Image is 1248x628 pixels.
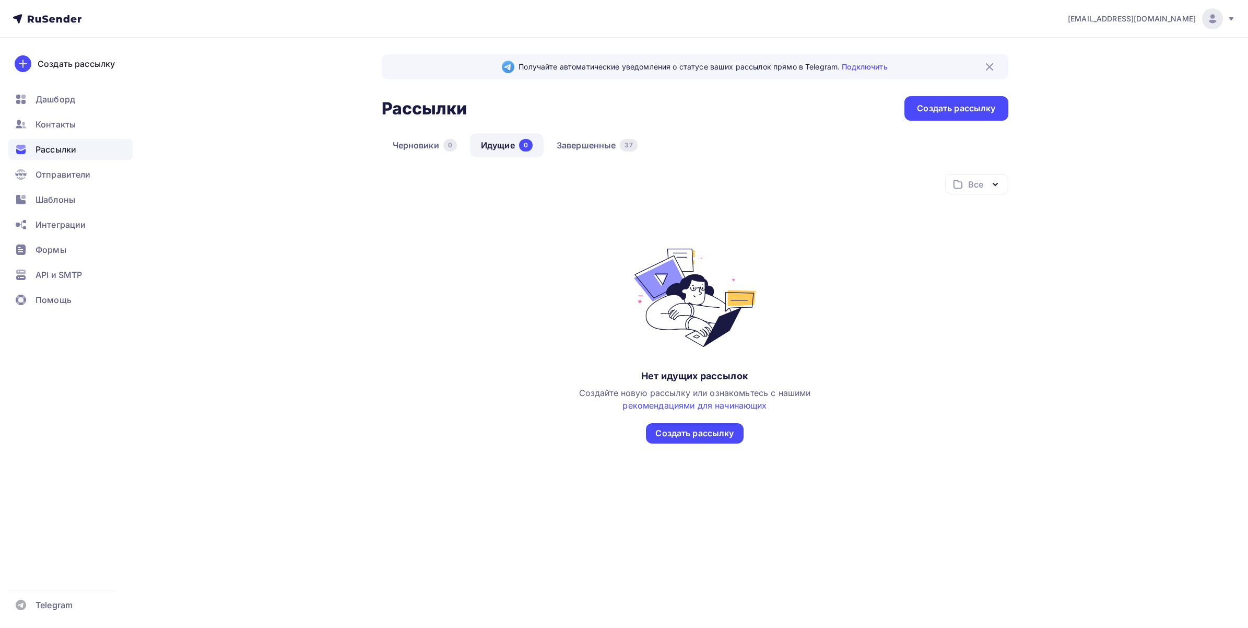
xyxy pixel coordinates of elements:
[8,164,133,185] a: Отправители
[382,133,468,157] a: Черновики0
[502,61,514,73] img: Telegram
[36,143,76,156] span: Рассылки
[1068,8,1235,29] a: [EMAIL_ADDRESS][DOMAIN_NAME]
[382,98,467,119] h2: Рассылки
[546,133,649,157] a: Завершенные37
[36,294,72,306] span: Помощь
[38,57,115,70] div: Создать рассылку
[36,599,73,611] span: Telegram
[8,189,133,210] a: Шаблоны
[1068,14,1196,24] span: [EMAIL_ADDRESS][DOMAIN_NAME]
[945,174,1008,194] button: Все
[36,93,75,106] span: Дашборд
[519,62,887,72] span: Получайте автоматические уведомления о статусе ваших рассылок прямо в Telegram.
[842,62,887,71] a: Подключить
[36,193,75,206] span: Шаблоны
[622,400,767,411] a: рекомендациями для начинающих
[36,243,66,256] span: Формы
[620,139,637,152] div: 37
[579,388,811,411] span: Создайте новую рассылку или ознакомьтесь с нашими
[8,139,133,160] a: Рассылки
[36,168,91,181] span: Отправители
[917,102,995,114] div: Создать рассылку
[8,114,133,135] a: Контакты
[641,370,748,382] div: Нет идущих рассылок
[470,133,544,157] a: Идущие0
[36,218,86,231] span: Интеграции
[8,239,133,260] a: Формы
[36,118,76,131] span: Контакты
[443,139,457,152] div: 0
[968,178,983,191] div: Все
[655,427,734,439] div: Создать рассылку
[8,89,133,110] a: Дашборд
[36,269,82,281] span: API и SMTP
[519,139,533,152] div: 0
